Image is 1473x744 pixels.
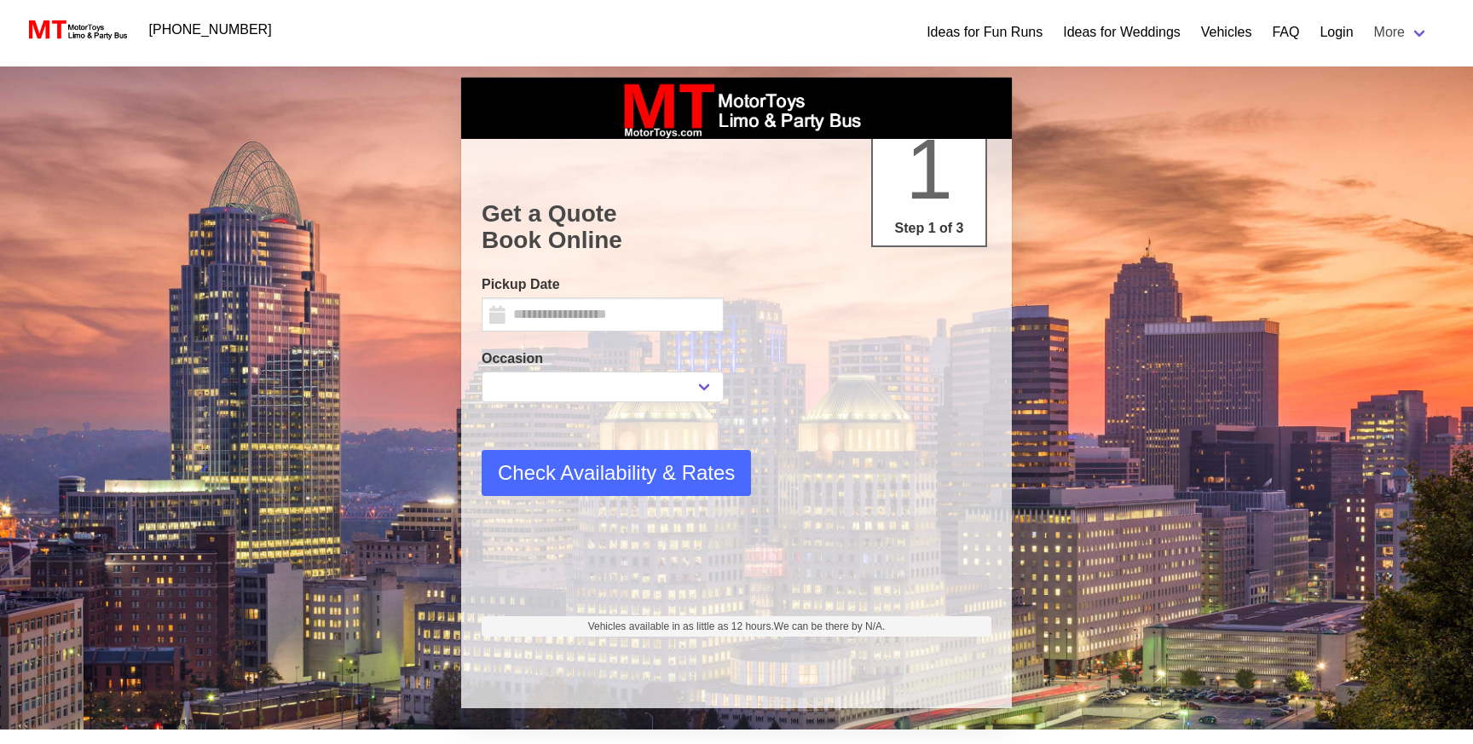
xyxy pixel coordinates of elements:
a: FAQ [1272,22,1299,43]
a: More [1364,15,1439,49]
img: box_logo_brand.jpeg [609,78,864,139]
a: Login [1320,22,1353,43]
span: 1 [905,121,953,216]
label: Occasion [482,349,724,369]
p: Step 1 of 3 [880,218,979,239]
span: Check Availability & Rates [498,458,735,488]
label: Pickup Date [482,274,724,295]
h1: Get a Quote Book Online [482,200,991,254]
span: Vehicles available in as little as 12 hours. [588,619,886,634]
a: [PHONE_NUMBER] [139,13,282,47]
span: We can be there by N/A. [774,620,886,632]
img: MotorToys Logo [24,18,129,42]
a: Ideas for Fun Runs [927,22,1043,43]
a: Vehicles [1201,22,1252,43]
button: Check Availability & Rates [482,450,751,496]
a: Ideas for Weddings [1063,22,1181,43]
